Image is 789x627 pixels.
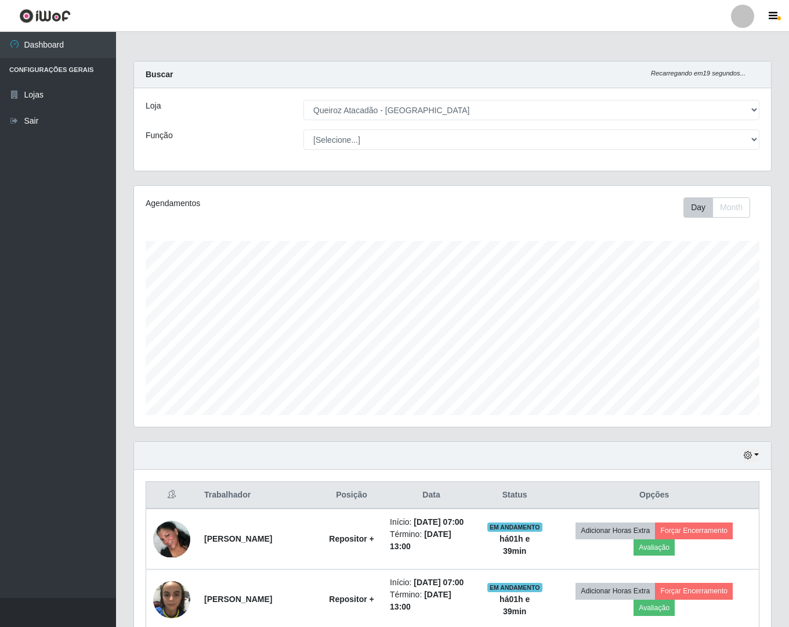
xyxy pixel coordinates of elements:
button: Adicionar Horas Extra [576,583,655,599]
li: Início: [390,516,473,528]
div: Agendamentos [146,197,391,210]
th: Data [383,482,480,509]
button: Avaliação [634,539,675,556]
li: Término: [390,589,473,613]
button: Day [683,197,713,218]
i: Recarregando em 19 segundos... [651,70,745,77]
li: Início: [390,576,473,589]
label: Função [146,129,173,142]
time: [DATE] 07:00 [414,578,464,587]
strong: [PERSON_NAME] [204,534,272,543]
button: Forçar Encerramento [655,583,733,599]
strong: Repositor + [329,594,374,604]
strong: Repositor + [329,534,374,543]
th: Opções [549,482,759,509]
img: 1758308712836.jpeg [153,521,190,557]
th: Status [480,482,549,509]
button: Forçar Encerramento [655,522,733,539]
th: Trabalhador [197,482,320,509]
button: Month [712,197,750,218]
strong: Buscar [146,70,173,79]
div: First group [683,197,750,218]
div: Toolbar with button groups [683,197,759,218]
img: 1758239361344.jpeg [153,575,190,624]
strong: [PERSON_NAME] [204,594,272,604]
span: EM ANDAMENTO [487,583,542,592]
img: CoreUI Logo [19,9,71,23]
strong: há 01 h e 39 min [500,534,530,556]
button: Avaliação [634,600,675,616]
li: Término: [390,528,473,553]
button: Adicionar Horas Extra [576,522,655,539]
span: EM ANDAMENTO [487,522,542,532]
strong: há 01 h e 39 min [500,594,530,616]
th: Posição [320,482,383,509]
label: Loja [146,100,161,112]
time: [DATE] 07:00 [414,517,464,527]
